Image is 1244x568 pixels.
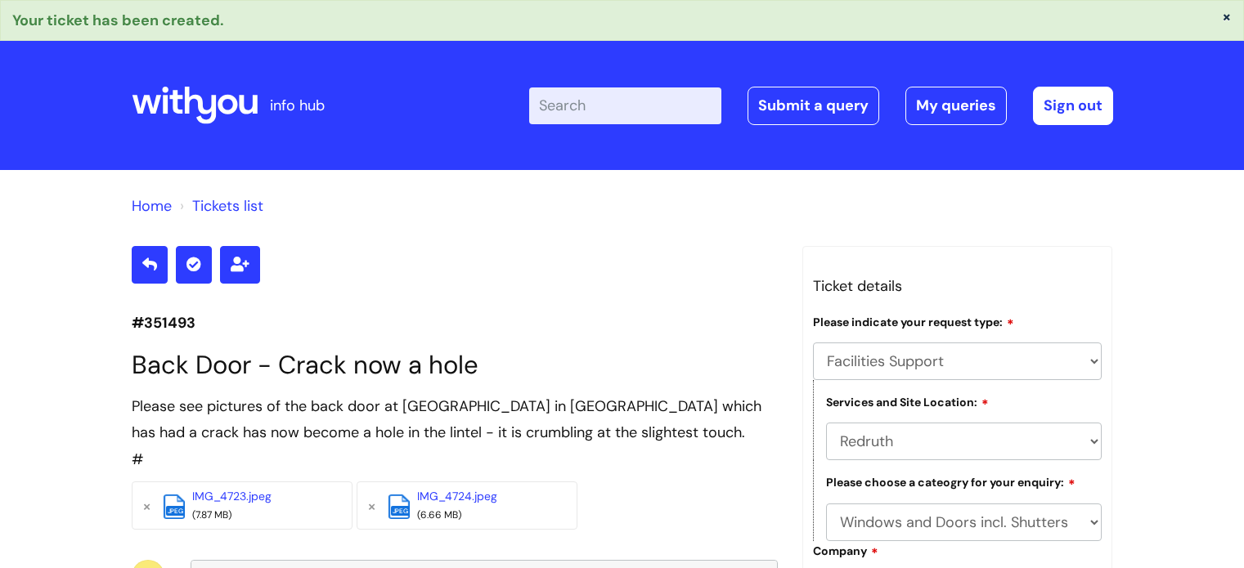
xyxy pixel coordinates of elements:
h3: Ticket details [813,273,1103,299]
p: info hub [270,92,325,119]
label: Please choose a cateogry for your enquiry: [826,473,1076,490]
p: #351493 [132,310,778,336]
a: IMG_4724.jpeg [417,489,497,503]
a: Tickets list [192,196,263,216]
span: jpeg [391,506,411,516]
button: × [1222,9,1232,24]
a: Home [132,196,172,216]
a: IMG_4723.jpeg [192,489,272,503]
a: Submit a query [748,87,879,124]
div: Please see pictures of the back door at [GEOGRAPHIC_DATA] in [GEOGRAPHIC_DATA] which has had a cr... [132,393,778,446]
li: Tickets list [176,193,263,219]
div: (7.87 MB) [192,507,323,525]
label: Services and Site Location: [826,393,989,409]
label: Company [813,542,878,558]
div: | - [529,87,1113,124]
li: Solution home [132,193,172,219]
a: Sign out [1033,87,1113,124]
div: # [132,393,778,472]
span: jpeg [166,506,186,516]
a: My queries [905,87,1007,124]
h1: Back Door - Crack now a hole [132,350,778,380]
input: Search [529,87,721,123]
label: Please indicate your request type: [813,313,1014,329]
div: (6.66 MB) [417,507,548,525]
